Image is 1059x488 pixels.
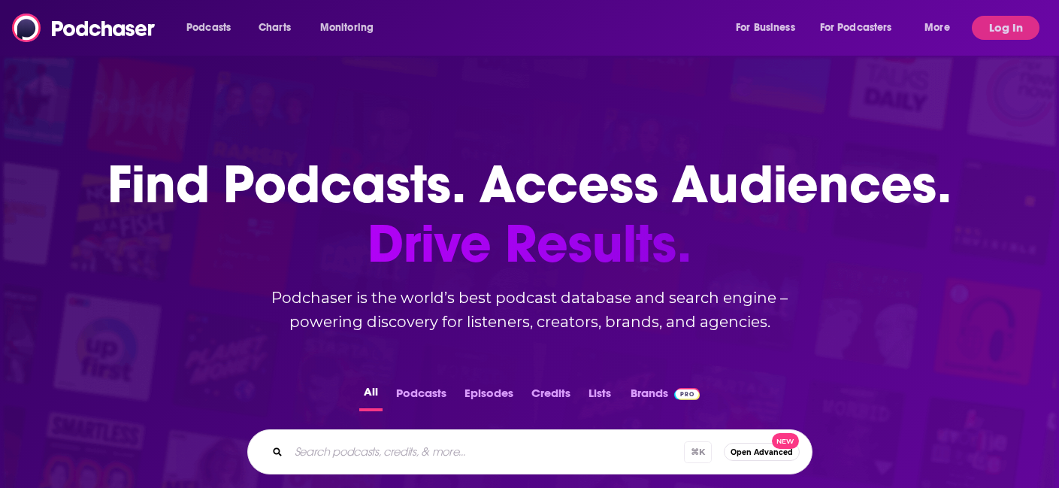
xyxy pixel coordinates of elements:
span: New [772,433,799,449]
span: Monitoring [320,17,374,38]
h1: Find Podcasts. Access Audiences. [107,155,952,274]
div: Search podcasts, credits, & more... [247,429,812,474]
a: BrandsPodchaser Pro [631,382,700,411]
span: For Podcasters [820,17,892,38]
button: Lists [584,382,616,411]
button: Log In [972,16,1039,40]
span: More [924,17,950,38]
button: open menu [810,16,914,40]
span: Open Advanced [731,448,793,456]
h2: Podchaser is the world’s best podcast database and search engine – powering discovery for listene... [229,286,831,334]
img: Podchaser Pro [674,388,700,400]
button: Podcasts [392,382,451,411]
span: ⌘ K [684,441,712,463]
button: Episodes [460,382,518,411]
span: Charts [259,17,291,38]
button: open menu [725,16,814,40]
a: Charts [249,16,300,40]
button: Credits [527,382,575,411]
input: Search podcasts, credits, & more... [289,440,684,464]
span: For Business [736,17,795,38]
button: Open AdvancedNew [724,443,800,461]
button: All [359,382,383,411]
span: Drive Results. [107,214,952,274]
button: open menu [310,16,393,40]
button: open menu [176,16,250,40]
button: open menu [914,16,969,40]
img: Podchaser - Follow, Share and Rate Podcasts [12,14,156,42]
span: Podcasts [186,17,231,38]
